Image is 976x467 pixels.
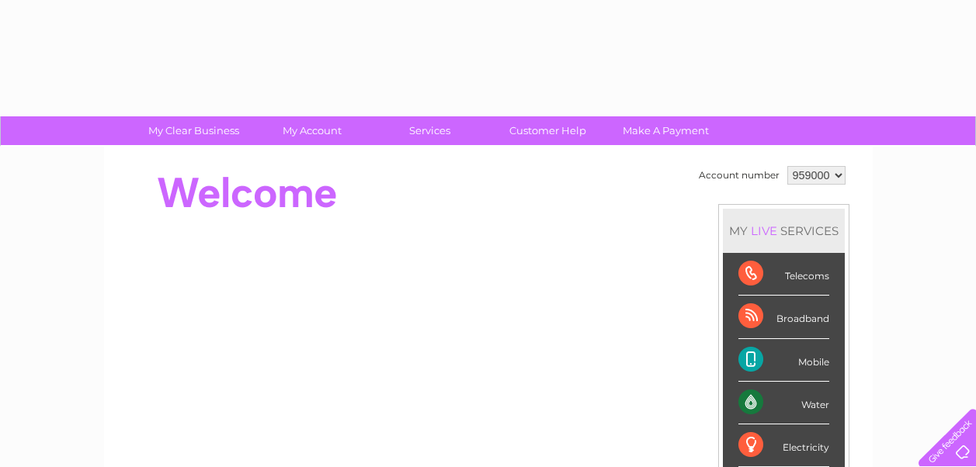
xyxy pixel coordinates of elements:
a: Services [366,116,494,145]
a: Customer Help [484,116,612,145]
div: LIVE [748,223,780,238]
a: My Clear Business [130,116,258,145]
div: Mobile [738,339,829,382]
div: Broadband [738,296,829,338]
div: Water [738,382,829,424]
div: MY SERVICES [723,209,845,253]
td: Account number [695,162,783,189]
div: Electricity [738,424,829,467]
a: My Account [248,116,376,145]
div: Telecoms [738,253,829,296]
a: Make A Payment [602,116,730,145]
